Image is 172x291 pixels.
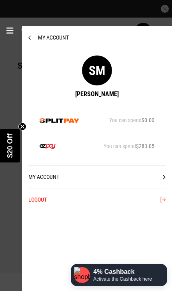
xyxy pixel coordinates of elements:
[40,118,80,123] img: Splitpay
[93,276,152,282] div: Activate the Cashback here
[93,268,152,276] div: 4% Cashback
[6,133,14,158] span: $20 Off
[28,188,166,211] button: Logout
[104,143,154,149] div: You can spend
[142,117,154,123] span: $0.00
[18,123,26,131] button: Close teaser
[40,144,56,149] img: Ezpay
[75,90,119,98] div: [PERSON_NAME]
[28,34,69,41] span: My Account
[6,3,30,27] button: Open LiveChat chat widget
[136,143,154,149] span: $283.05
[28,165,166,188] a: My Account
[109,117,154,123] div: You can spend
[82,55,112,85] div: SM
